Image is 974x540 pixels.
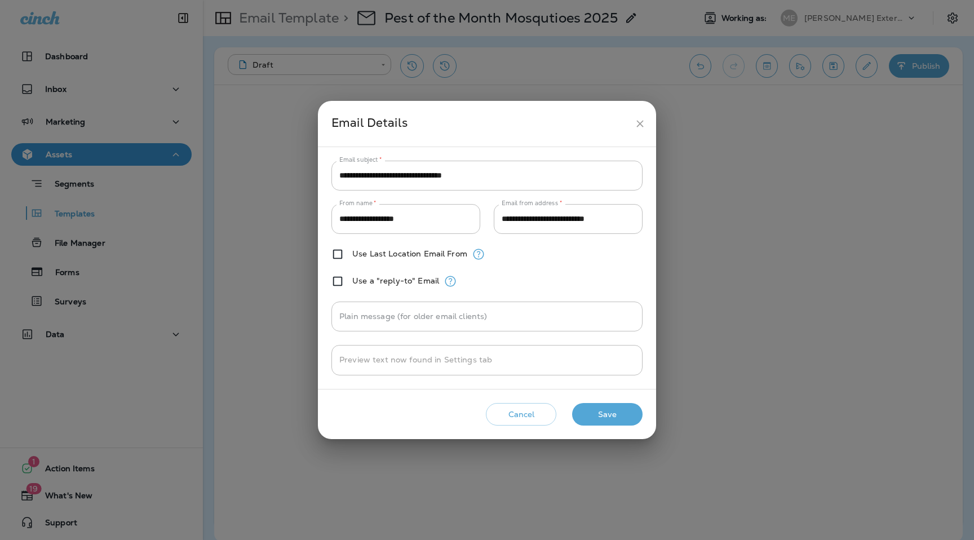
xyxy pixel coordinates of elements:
[502,199,562,207] label: Email from address
[352,276,439,285] label: Use a "reply-to" Email
[572,403,643,426] button: Save
[352,249,467,258] label: Use Last Location Email From
[339,199,377,207] label: From name
[339,156,382,164] label: Email subject
[630,113,650,134] button: close
[486,403,556,426] button: Cancel
[331,113,630,134] div: Email Details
